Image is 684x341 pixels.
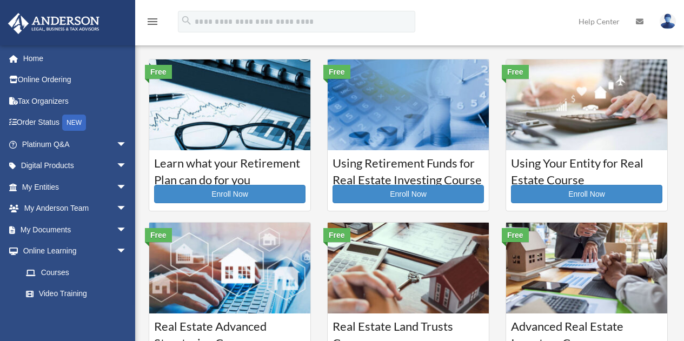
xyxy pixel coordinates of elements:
h3: Learn what your Retirement Plan can do for you [154,155,306,182]
div: Free [145,228,172,242]
a: Platinum Q&Aarrow_drop_down [8,133,143,155]
a: Order StatusNEW [8,112,143,134]
a: My Entitiesarrow_drop_down [8,176,143,198]
img: User Pic [660,14,676,29]
i: search [181,15,192,26]
span: arrow_drop_down [116,198,138,220]
a: Tax Organizers [8,90,143,112]
div: Free [145,65,172,79]
a: Online Learningarrow_drop_down [8,240,143,262]
a: My Documentsarrow_drop_down [8,219,143,240]
a: Courses [15,262,138,283]
span: arrow_drop_down [116,240,138,263]
div: Free [323,65,350,79]
i: menu [146,15,159,28]
span: arrow_drop_down [116,219,138,241]
h3: Using Retirement Funds for Real Estate Investing Course [333,155,484,182]
h3: Using Your Entity for Real Estate Course [511,155,662,182]
a: Enroll Now [333,185,484,203]
span: arrow_drop_down [116,155,138,177]
div: Free [502,228,529,242]
a: Home [8,48,143,69]
a: Video Training [15,283,143,305]
a: Resources [15,304,143,326]
a: Enroll Now [154,185,306,203]
span: arrow_drop_down [116,176,138,198]
div: Free [323,228,350,242]
span: arrow_drop_down [116,133,138,156]
a: Online Ordering [8,69,143,91]
a: menu [146,19,159,28]
a: My Anderson Teamarrow_drop_down [8,198,143,219]
a: Digital Productsarrow_drop_down [8,155,143,177]
img: Anderson Advisors Platinum Portal [5,13,103,34]
a: Enroll Now [511,185,662,203]
div: Free [502,65,529,79]
div: NEW [62,115,86,131]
